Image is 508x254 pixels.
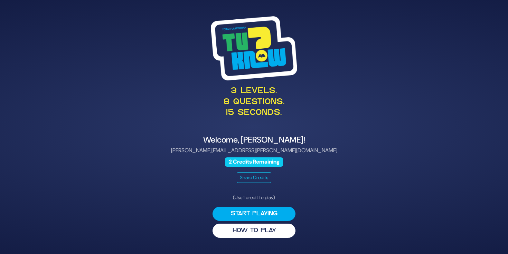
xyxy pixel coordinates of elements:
[211,16,297,80] img: Tournament Logo
[225,157,283,167] span: 2 Credits Remaining
[85,86,423,118] p: 3 levels. 8 questions. 15 seconds.
[85,146,423,155] p: [PERSON_NAME][EMAIL_ADDRESS][PERSON_NAME][DOMAIN_NAME]
[237,172,271,183] button: Share Credits
[213,224,295,238] button: HOW TO PLAY
[85,135,423,145] h4: Welcome, [PERSON_NAME]!
[213,194,295,201] p: (Use 1 credit to play)
[213,207,295,221] button: Start Playing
